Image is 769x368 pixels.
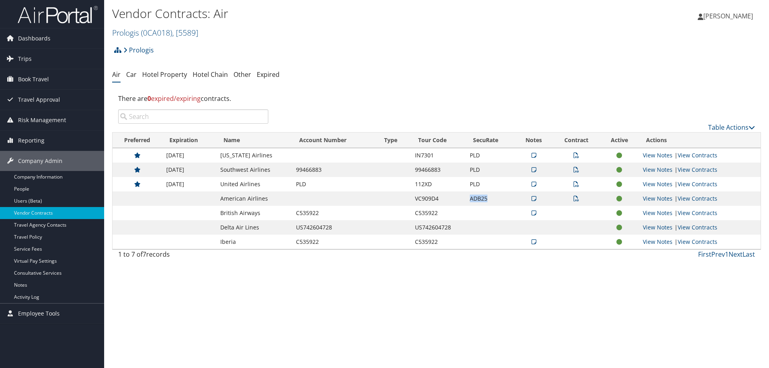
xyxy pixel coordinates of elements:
span: 7 [143,250,146,259]
a: Last [743,250,755,259]
td: C535922 [411,206,466,220]
a: Prev [711,250,725,259]
td: | [639,177,761,191]
th: Contract: activate to sort column ascending [553,133,600,148]
a: Air [112,70,121,79]
a: View Contracts [678,209,717,217]
a: View Contracts [678,223,717,231]
td: | [639,191,761,206]
span: Reporting [18,131,44,151]
td: C535922 [292,235,377,249]
td: ADB25 [466,191,515,206]
span: ( 0CA018 ) [141,27,172,38]
strong: 0 [147,94,151,103]
th: Type: activate to sort column ascending [377,133,411,148]
td: [US_STATE] Airlines [216,148,292,163]
div: There are contracts. [112,88,761,109]
a: View Notes [643,223,672,231]
td: US742604728 [411,220,466,235]
a: [PERSON_NAME] [698,4,761,28]
span: , [ 5589 ] [172,27,198,38]
td: American Airlines [216,191,292,206]
td: C535922 [411,235,466,249]
th: Preferred: activate to sort column ascending [113,133,162,148]
td: US742604728 [292,220,377,235]
a: Next [729,250,743,259]
a: View Notes [643,195,672,202]
a: View Notes [643,151,672,159]
a: 1 [725,250,729,259]
a: View Notes [643,166,672,173]
td: | [639,220,761,235]
td: | [639,163,761,177]
th: Notes: activate to sort column ascending [515,133,553,148]
td: PLD [292,177,377,191]
a: First [698,250,711,259]
a: Expired [257,70,280,79]
td: Iberia [216,235,292,249]
td: C535922 [292,206,377,220]
a: View Contracts [678,195,717,202]
a: View Contracts [678,180,717,188]
a: View Notes [643,209,672,217]
span: expired/expiring [147,94,201,103]
td: PLD [466,163,515,177]
th: Actions [639,133,761,148]
a: Hotel Property [142,70,187,79]
a: View Contracts [678,151,717,159]
td: 99466883 [292,163,377,177]
td: [DATE] [162,163,216,177]
td: [DATE] [162,177,216,191]
a: View Contracts [678,238,717,245]
td: United Airlines [216,177,292,191]
a: Table Actions [708,123,755,132]
th: Name: activate to sort column ascending [216,133,292,148]
a: View Notes [643,238,672,245]
img: airportal-logo.png [18,5,98,24]
th: SecuRate: activate to sort column ascending [466,133,515,148]
span: Travel Approval [18,90,60,110]
th: Account Number: activate to sort column ascending [292,133,377,148]
td: [DATE] [162,148,216,163]
th: Active: activate to sort column ascending [600,133,639,148]
th: Tour Code: activate to sort column ascending [411,133,466,148]
a: Hotel Chain [193,70,228,79]
td: Delta Air Lines [216,220,292,235]
td: PLD [466,177,515,191]
input: Search [118,109,268,124]
span: Employee Tools [18,304,60,324]
a: Other [234,70,251,79]
a: View Notes [643,180,672,188]
td: Southwest Airlines [216,163,292,177]
div: 1 to 7 of records [118,249,268,263]
span: Company Admin [18,151,62,171]
span: [PERSON_NAME] [703,12,753,20]
a: Car [126,70,137,79]
th: Expiration: activate to sort column ascending [162,133,216,148]
a: Prologis [123,42,154,58]
a: View Contracts [678,166,717,173]
td: 99466883 [411,163,466,177]
td: British Airways [216,206,292,220]
span: Book Travel [18,69,49,89]
span: Dashboards [18,28,50,48]
td: VC909D4 [411,191,466,206]
td: 112XD [411,177,466,191]
span: Risk Management [18,110,66,130]
td: PLD [466,148,515,163]
td: IN7301 [411,148,466,163]
span: Trips [18,49,32,69]
td: | [639,206,761,220]
td: | [639,148,761,163]
a: Prologis [112,27,198,38]
td: | [639,235,761,249]
h1: Vendor Contracts: Air [112,5,545,22]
